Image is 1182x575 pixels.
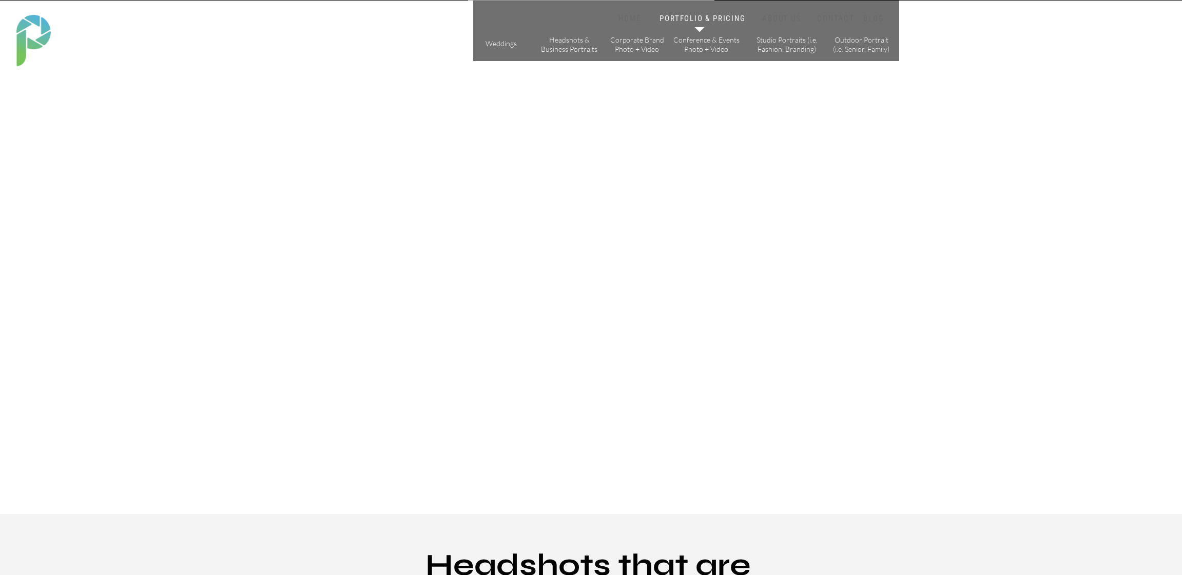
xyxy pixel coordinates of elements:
[861,14,887,24] a: BLOG
[608,35,666,53] a: Corporate Brand Photo + Video
[483,39,519,50] a: Weddings
[673,35,740,53] a: Conference & Events Photo + Video
[315,185,603,287] h1: Sacramento Headshots that Captivate
[608,14,652,24] a: HOME
[540,35,598,53] a: Headshots & Business Portraits
[815,14,857,24] a: CONTACT
[318,344,389,363] a: Portfolio
[760,14,804,24] a: ABOUT US
[832,35,890,53] a: Outdoor Portrait (i.e. Senior, Family)
[752,35,822,53] a: Studio Portraits (i.e. Fashion, Branding)
[439,344,496,356] a: Get Pricing
[658,14,748,24] a: PORTFOLIO & PRICING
